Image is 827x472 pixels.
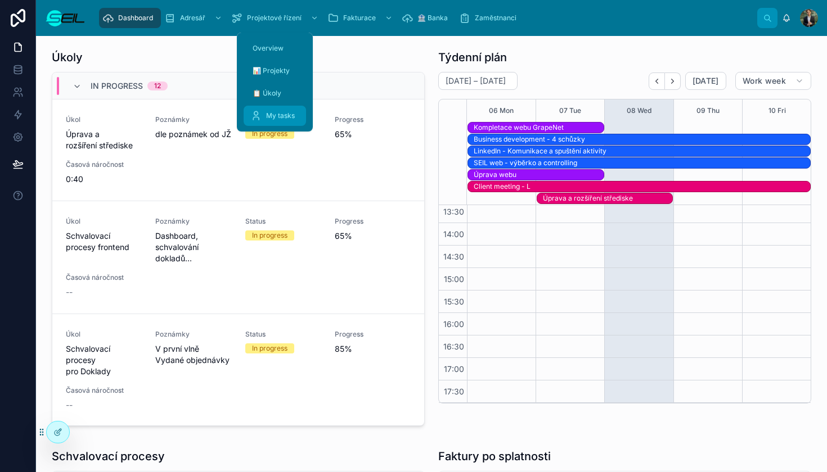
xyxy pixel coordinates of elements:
img: App logo [45,9,86,27]
button: 10 Fri [768,99,786,122]
span: Work week [743,76,786,86]
span: Zaměstnanci [475,13,516,22]
h1: Faktury po splatnosti [438,448,551,464]
span: Progress [335,330,411,339]
div: In progress [252,230,287,240]
span: 85% [335,343,411,355]
span: dle poznámek od JŽ [155,129,231,140]
span: 13:30 [441,207,467,216]
div: Client meeting - L [474,182,810,191]
span: Adresář [180,13,205,22]
button: 09 Thu [696,99,720,122]
span: 📊 Projekty [253,66,290,75]
a: ÚkolSchvalovací procesy frontendPoznámkyDashboard, schvalování dokladů...StatusIn progressProgres... [52,201,424,314]
span: 14:30 [441,252,467,261]
div: In progress [252,129,287,139]
span: 17:30 [441,387,467,396]
div: Úprava webu [474,170,604,179]
div: Úprava a rozšíření střediske [543,193,673,203]
span: Úkol [66,217,142,226]
div: Kompletace webu GrapeNet [474,123,604,132]
span: Časová náročnost [66,160,142,169]
h1: Schvalovací procesy [52,448,165,464]
div: SEIL web - výběrko a controlling [474,158,810,167]
a: 📊 Projekty [244,61,306,81]
button: 08 Wed [627,99,651,122]
span: Progress [335,217,411,226]
div: scrollable content [95,6,757,30]
span: V první vlně Vydané objednávky [155,343,231,366]
span: 15:00 [441,274,467,284]
a: 🏦 Banka [398,8,456,28]
div: SEIL web - výběrko a controlling [474,158,810,168]
div: Úprava a rozšíření střediske [543,194,673,203]
div: LinkedIn - Komunikace a spuštění aktivity [474,147,810,156]
span: 🏦 Banka [417,13,448,22]
button: Next [665,72,681,90]
a: Fakturace [324,8,398,28]
div: Business development - 4 schůzky [474,134,810,144]
span: Schvalovací procesy pro Doklady [66,343,142,377]
span: -- [66,287,73,298]
div: LinkedIn - Komunikace a spuštění aktivity [474,146,810,156]
span: 📋 Úkoly [253,89,281,98]
button: Back [649,72,665,90]
span: 14:00 [441,229,467,239]
a: Zaměstnanci [456,8,524,28]
span: Úkol [66,330,142,339]
div: Business development - 4 schůzky [474,135,810,144]
span: Dashboard, schvalování dokladů... [155,230,231,264]
div: Úprava webu [474,170,604,180]
span: Fakturace [343,13,376,22]
button: 06 Mon [489,99,514,122]
span: 16:30 [441,342,467,351]
button: 07 Tue [559,99,581,122]
div: Client meeting - L [474,181,810,192]
span: My tasks [266,111,295,120]
button: Work week [735,72,811,90]
h2: [DATE] – [DATE] [446,75,506,87]
h1: Týdenní plán [438,49,507,65]
span: Dashboard [118,13,153,22]
span: Projektové řízení [247,13,302,22]
span: Poznámky [155,330,231,339]
span: -- [66,400,73,411]
span: 65% [335,230,411,242]
span: 16:00 [441,319,467,329]
span: [DATE] [693,76,719,86]
a: My tasks [244,106,306,126]
span: Časová náročnost [66,273,142,282]
a: ÚkolSchvalovací procesy pro DokladyPoznámkyV první vlně Vydané objednávkyStatusIn progressProgres... [52,314,424,427]
span: Schvalovací procesy frontend [66,230,142,253]
span: Úkol [66,115,142,124]
h1: Úkoly [52,49,83,65]
a: Dashboard [99,8,161,28]
span: Progress [335,115,411,124]
span: 0:40 [66,174,142,185]
a: 📋 Úkoly [244,83,306,103]
button: [DATE] [685,72,726,90]
span: 65% [335,129,411,140]
span: Časová náročnost [66,386,142,395]
div: 12 [154,81,161,90]
span: Status [245,217,321,226]
span: Overview [253,44,284,53]
a: ÚkolÚprava a rozšíření střediskePoznámkydle poznámek od JŽStatusIn progressProgress65%Časová náro... [52,99,424,201]
a: Projektové řízení [228,8,324,28]
span: Status [245,330,321,339]
a: Adresář [161,8,228,28]
span: 15:30 [441,297,467,306]
span: Poznámky [155,115,231,124]
span: In progress [91,80,143,92]
span: 17:00 [441,364,467,374]
span: Poznámky [155,217,231,226]
div: In progress [252,343,287,353]
span: Úprava a rozšíření střediske [66,129,142,151]
div: Kompletace webu GrapeNet [474,122,604,133]
a: Overview [244,38,306,58]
